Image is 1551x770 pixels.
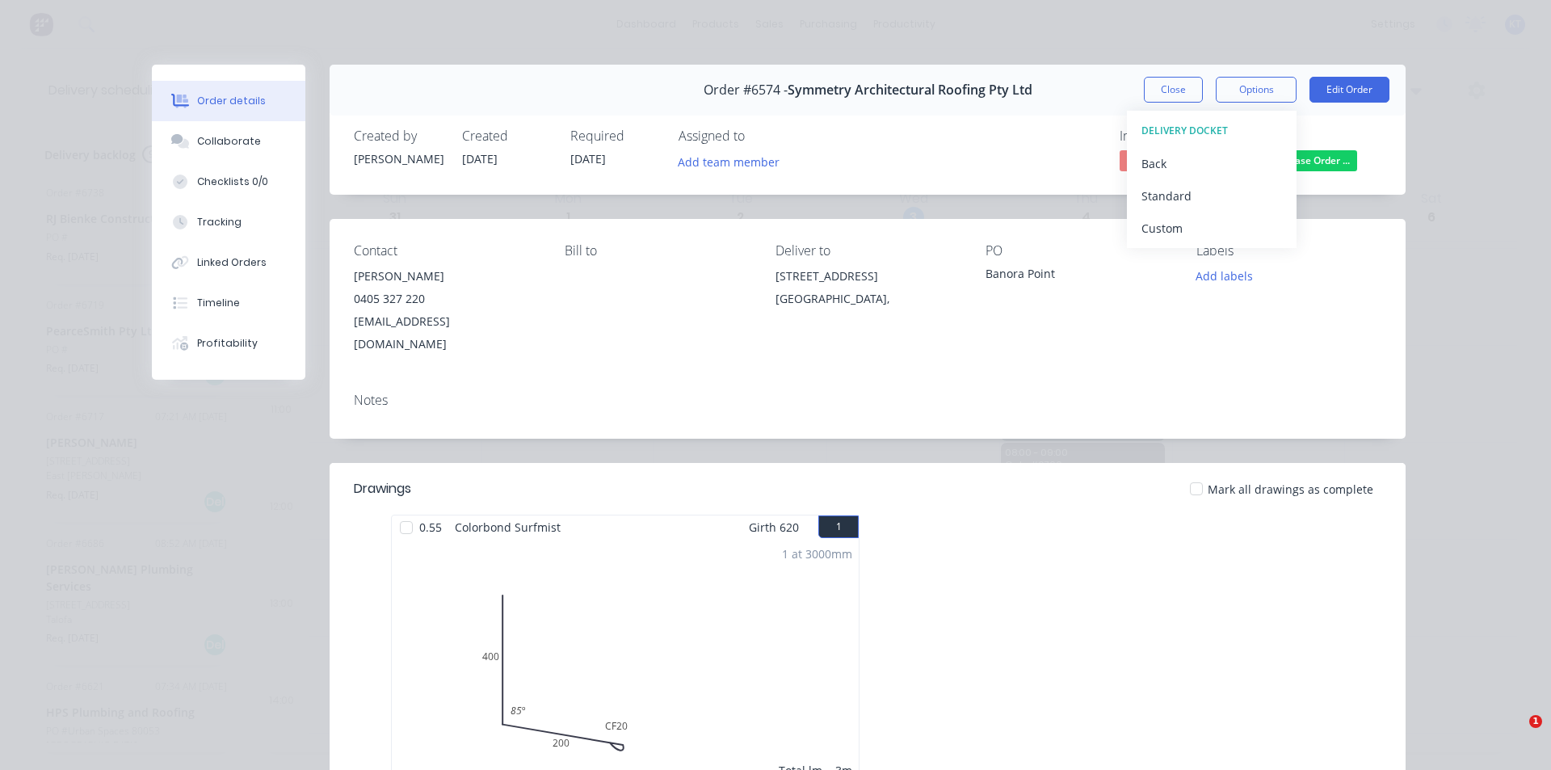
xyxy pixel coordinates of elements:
div: Labels [1196,243,1381,259]
button: Timeline [152,283,305,323]
button: Custom [1127,212,1297,244]
div: Banora Point [986,265,1171,288]
span: Mark all drawings as complete [1208,481,1373,498]
div: Profitability [197,336,258,351]
div: [PERSON_NAME] [354,265,539,288]
span: Colorbond Surfmist [448,515,567,539]
div: DELIVERY DOCKET [1141,120,1282,141]
button: Linked Orders [152,242,305,283]
div: Required [570,128,659,144]
button: Standard [1127,179,1297,212]
iframe: Intercom live chat [1496,715,1535,754]
div: Timeline [197,296,240,310]
div: [STREET_ADDRESS][GEOGRAPHIC_DATA], [775,265,960,317]
button: Close [1144,77,1203,103]
div: Checklists 0/0 [197,175,268,189]
div: [STREET_ADDRESS] [775,265,960,288]
div: Linked Orders [197,255,267,270]
button: Add team member [670,150,788,172]
div: Created [462,128,551,144]
button: Tracking [152,202,305,242]
div: Drawings [354,479,411,499]
button: Purchase Order ... [1260,150,1357,175]
button: Add team member [679,150,788,172]
span: Purchase Order ... [1260,150,1357,170]
div: PO [986,243,1171,259]
div: Contact [354,243,539,259]
div: Bill to [565,243,750,259]
div: Notes [354,393,1381,408]
div: [GEOGRAPHIC_DATA], [775,288,960,310]
span: 1 [1529,715,1542,728]
span: 0.55 [413,515,448,539]
div: Created by [354,128,443,144]
span: Order #6574 - [704,82,788,98]
button: Back [1127,147,1297,179]
button: DELIVERY DOCKET [1127,115,1297,147]
span: Symmetry Architectural Roofing Pty Ltd [788,82,1032,98]
button: Add labels [1187,265,1262,287]
span: [DATE] [462,151,498,166]
button: Collaborate [152,121,305,162]
div: Back [1141,152,1282,175]
div: [PERSON_NAME] [354,150,443,167]
div: Assigned to [679,128,840,144]
button: Order details [152,81,305,121]
span: No [1120,150,1217,170]
button: Options [1216,77,1297,103]
div: [PERSON_NAME]0405 327 220[EMAIL_ADDRESS][DOMAIN_NAME] [354,265,539,356]
div: 0405 327 220 [354,288,539,310]
div: Deliver to [775,243,960,259]
div: Custom [1141,217,1282,240]
button: Edit Order [1309,77,1389,103]
button: Profitability [152,323,305,364]
div: Invoiced [1120,128,1241,144]
div: Status [1260,128,1381,144]
div: Standard [1141,184,1282,208]
div: Order details [197,94,266,108]
span: Girth 620 [749,515,799,539]
button: Checklists 0/0 [152,162,305,202]
div: [EMAIL_ADDRESS][DOMAIN_NAME] [354,310,539,356]
span: [DATE] [570,151,606,166]
button: 1 [818,515,859,538]
div: 1 at 3000mm [782,545,852,562]
div: Collaborate [197,134,261,149]
div: Tracking [197,215,242,229]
